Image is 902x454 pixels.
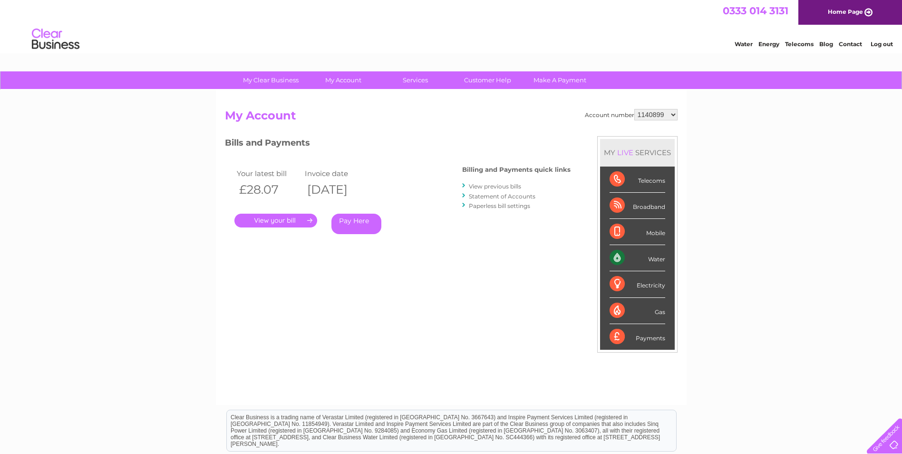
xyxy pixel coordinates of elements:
[735,40,753,48] a: Water
[302,180,371,199] th: [DATE]
[469,193,535,200] a: Statement of Accounts
[723,5,788,17] a: 0333 014 3131
[448,71,527,89] a: Customer Help
[785,40,814,48] a: Telecoms
[871,40,893,48] a: Log out
[615,148,635,157] div: LIVE
[234,180,303,199] th: £28.07
[232,71,310,89] a: My Clear Business
[225,136,571,153] h3: Bills and Payments
[610,219,665,245] div: Mobile
[331,214,381,234] a: Pay Here
[819,40,833,48] a: Blog
[610,167,665,193] div: Telecoms
[610,271,665,297] div: Electricity
[758,40,779,48] a: Energy
[302,167,371,180] td: Invoice date
[610,324,665,350] div: Payments
[469,183,521,190] a: View previous bills
[462,166,571,173] h4: Billing and Payments quick links
[234,167,303,180] td: Your latest bill
[304,71,382,89] a: My Account
[839,40,862,48] a: Contact
[610,298,665,324] div: Gas
[610,245,665,271] div: Water
[225,109,678,127] h2: My Account
[600,139,675,166] div: MY SERVICES
[376,71,455,89] a: Services
[31,25,80,54] img: logo.png
[610,193,665,219] div: Broadband
[227,5,676,46] div: Clear Business is a trading name of Verastar Limited (registered in [GEOGRAPHIC_DATA] No. 3667643...
[234,214,317,227] a: .
[521,71,599,89] a: Make A Payment
[469,202,530,209] a: Paperless bill settings
[585,109,678,120] div: Account number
